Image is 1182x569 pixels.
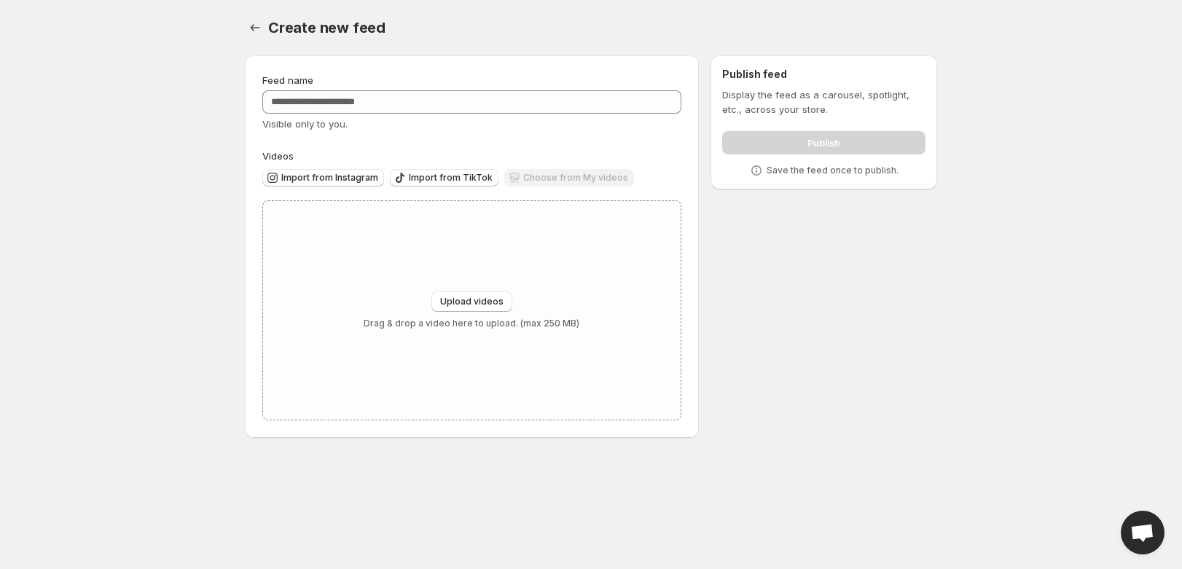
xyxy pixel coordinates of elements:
p: Save the feed once to publish. [767,165,899,176]
a: Open chat [1121,511,1165,554]
span: Visible only to you. [262,118,348,130]
span: Import from TikTok [409,172,493,184]
span: Upload videos [440,296,504,307]
span: Feed name [262,74,313,86]
h2: Publish feed [722,67,925,82]
button: Settings [245,17,265,38]
span: Videos [262,150,294,162]
span: Import from Instagram [281,172,378,184]
span: Create new feed [268,19,385,36]
button: Import from Instagram [262,169,384,187]
button: Upload videos [431,291,512,312]
p: Drag & drop a video here to upload. (max 250 MB) [364,318,579,329]
p: Display the feed as a carousel, spotlight, etc., across your store. [722,87,925,117]
button: Import from TikTok [390,169,498,187]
